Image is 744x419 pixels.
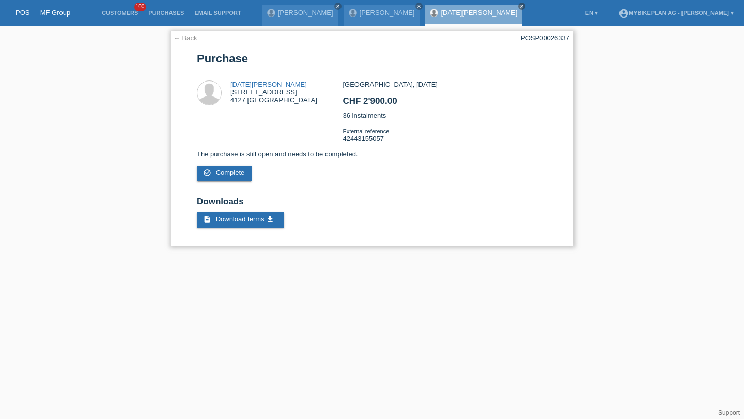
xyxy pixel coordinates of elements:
div: [GEOGRAPHIC_DATA], [DATE] 36 instalments 42443155057 [343,80,547,150]
h1: Purchase [197,52,547,65]
span: External reference [343,128,389,134]
a: account_circleMybikeplan AG - [PERSON_NAME] ▾ [613,10,739,16]
a: check_circle_outline Complete [197,166,252,181]
i: close [335,4,340,9]
a: EN ▾ [580,10,603,16]
div: POSP00026337 [521,34,569,42]
a: close [518,3,525,10]
a: close [415,3,423,10]
span: Complete [216,169,245,176]
a: Support [718,409,740,416]
i: close [416,4,422,9]
h2: Downloads [197,197,547,212]
a: [DATE][PERSON_NAME] [441,9,517,17]
i: close [519,4,524,9]
div: [STREET_ADDRESS] 4127 [GEOGRAPHIC_DATA] [230,80,317,104]
a: [PERSON_NAME] [360,9,415,17]
h2: CHF 2'900.00 [343,96,547,111]
a: close [334,3,342,10]
i: description [203,215,211,223]
a: Purchases [143,10,189,16]
a: Customers [97,10,143,16]
i: get_app [266,215,274,223]
i: check_circle_outline [203,169,211,177]
a: description Download terms get_app [197,212,284,228]
span: 100 [134,3,147,11]
p: The purchase is still open and needs to be completed. [197,150,547,158]
a: POS — MF Group [16,9,70,17]
i: account_circle [618,8,629,19]
span: Download terms [216,215,265,223]
a: Email Support [189,10,246,16]
a: [PERSON_NAME] [278,9,333,17]
a: [DATE][PERSON_NAME] [230,80,307,88]
a: ← Back [174,34,197,42]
